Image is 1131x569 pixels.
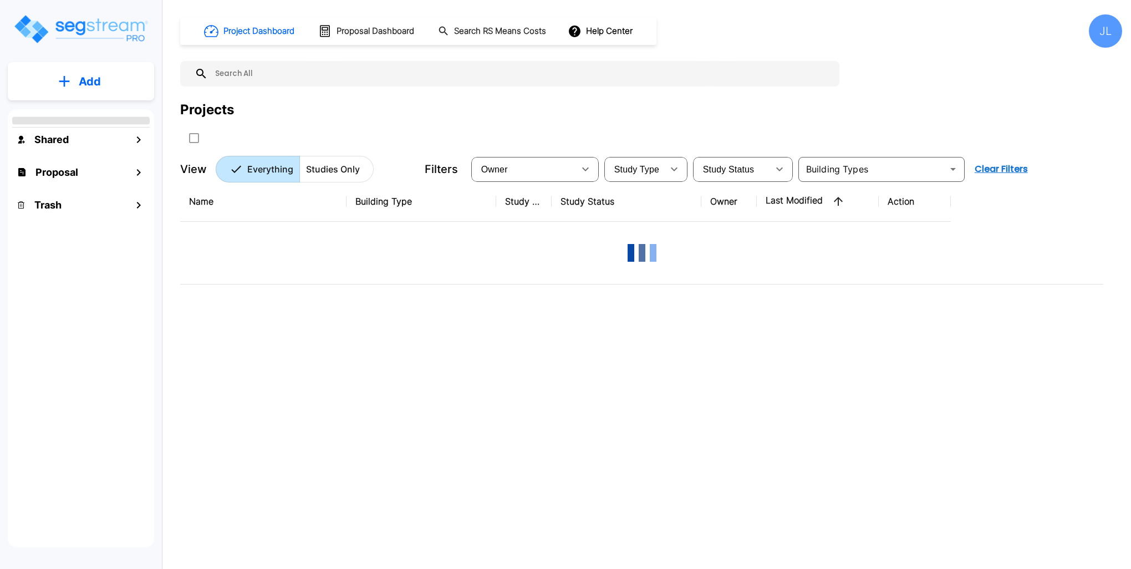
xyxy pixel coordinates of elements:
button: Studies Only [299,156,374,182]
button: Open [945,161,961,177]
th: Name [180,181,347,222]
img: Loading [620,231,664,275]
button: Help Center [565,21,637,42]
th: Owner [701,181,757,222]
h1: Proposal [35,165,78,180]
p: Add [79,73,101,90]
th: Action [879,181,951,222]
h1: Project Dashboard [223,25,294,38]
button: Proposal Dashboard [314,19,420,43]
div: Select [473,154,574,185]
div: Select [695,154,768,185]
div: Projects [180,100,234,120]
h1: Proposal Dashboard [337,25,414,38]
p: Filters [425,161,458,177]
input: Search All [208,61,834,87]
span: Owner [481,165,508,174]
th: Last Modified [757,181,879,222]
th: Study Status [552,181,701,222]
th: Study Type [496,181,552,222]
p: Studies Only [306,162,360,176]
span: Study Status [703,165,755,174]
h1: Shared [34,132,69,147]
p: View [180,161,207,177]
h1: Search RS Means Costs [454,25,546,38]
input: Building Types [802,161,943,177]
h1: Trash [34,197,62,212]
button: Clear Filters [970,158,1032,180]
th: Building Type [347,181,496,222]
button: Add [8,65,154,98]
div: Platform [216,156,374,182]
button: SelectAll [183,127,205,149]
p: Everything [247,162,293,176]
div: JL [1089,14,1122,48]
div: Select [607,154,663,185]
span: Study Type [614,165,659,174]
img: Logo [13,13,149,45]
button: Search RS Means Costs [434,21,552,42]
button: Everything [216,156,300,182]
button: Project Dashboard [200,19,300,43]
